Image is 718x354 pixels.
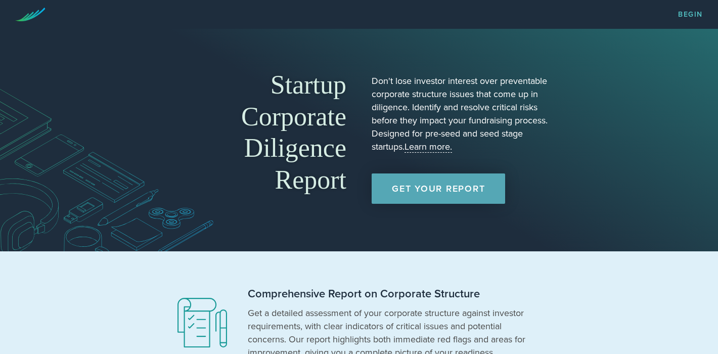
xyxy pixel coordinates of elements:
[248,287,531,301] h2: Comprehensive Report on Corporate Structure
[678,11,703,18] a: Begin
[167,69,346,196] h1: Startup Corporate Diligence Report
[405,141,452,153] a: Learn more.
[372,173,505,204] a: Get Your Report
[372,74,551,153] p: Don't lose investor interest over preventable corporate structure issues that come up in diligenc...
